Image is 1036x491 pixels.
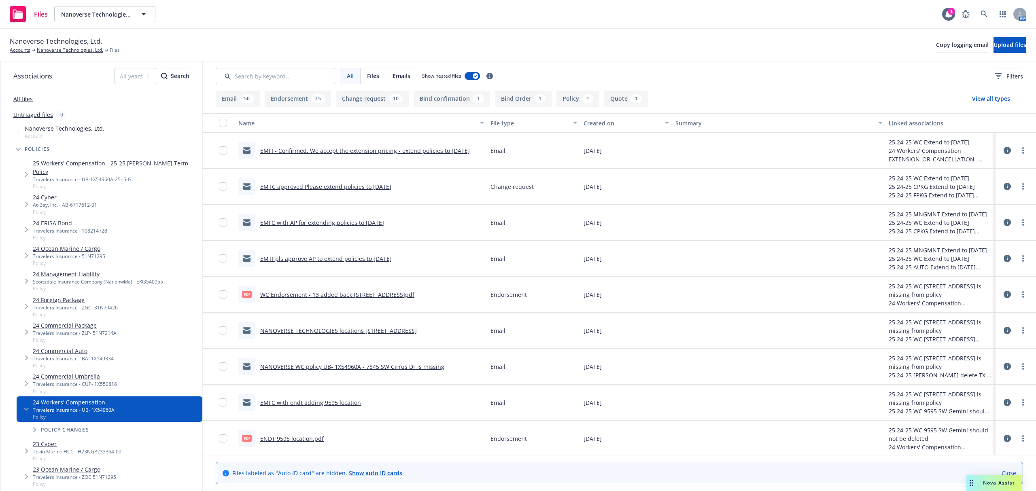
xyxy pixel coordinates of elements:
[33,227,107,234] div: Travelers Insurance - 108214728
[936,41,989,49] span: Copy logging email
[33,260,105,267] span: Policy
[889,119,992,127] div: Linked associations
[1018,254,1028,263] a: more
[54,6,155,22] button: Nanoverse Technologies, Ltd.
[1002,469,1016,477] a: Close
[219,146,227,154] input: Toggle Row Selected
[957,6,974,22] a: Report a Bug
[889,407,992,415] div: 25 24-25 WC 9595 SW Gemini should not be deleted
[161,73,168,79] svg: Search
[61,10,131,19] span: Nanoverse Technologies, Ltd.
[347,72,354,80] span: All
[235,113,487,133] button: Name
[889,174,992,182] div: 25 24-25 WC Extend to [DATE]
[10,47,30,54] a: Accounts
[995,72,1023,80] span: Filters
[33,381,117,387] div: Travelers Insurance - CUP- 1X550818
[393,72,410,80] span: Emails
[219,182,227,190] input: Toggle Row Selected
[582,94,593,103] div: 1
[995,6,1011,22] a: Switch app
[584,434,602,443] span: [DATE]
[584,326,602,335] span: [DATE]
[490,119,569,127] div: File type
[161,68,189,84] button: SearchSearch
[242,291,252,297] span: pdf
[490,146,505,155] span: Email
[473,94,484,103] div: 1
[33,480,116,487] span: Policy
[889,182,992,191] div: 25 24-25 CPKG Extend to [DATE]
[983,479,1015,486] span: Nova Assist
[889,371,992,379] div: 25 24-25 [PERSON_NAME] delete TX & OR RP -$3,743 - why was this issued?
[33,193,97,201] a: 24 Cyber
[490,218,505,227] span: Email
[584,119,660,127] div: Created on
[219,398,227,406] input: Toggle Row Selected
[389,94,403,103] div: 10
[889,138,992,146] div: 25 24-25 WC Extend to [DATE]
[33,209,97,216] span: Policy
[490,326,505,335] span: Email
[1018,434,1028,443] a: more
[889,354,992,371] div: 25 24-25 WC [STREET_ADDRESS] is missing from policy
[260,147,470,154] a: EMFI - Confirmed. We accept the extension pricing - extend policies to [DATE]
[260,363,444,370] a: NANOVERSE WC policy UB- 1X54960A - 7845 SW Cirrus Dr is missing
[889,335,992,343] div: 25 24-25 WC [STREET_ADDRESS]
[34,11,48,17] span: Files
[13,110,53,119] a: Untriaged files
[889,390,992,407] div: 25 24-25 WC [STREET_ADDRESS] is missing from policy
[495,91,552,107] button: Bind Order
[33,183,199,190] span: Policy
[994,41,1026,49] span: Upload files
[33,398,115,406] a: 24 Workers' Compensation
[490,398,505,407] span: Email
[25,124,104,133] span: Nanoverse Technologies, Ltd.
[889,443,992,451] div: 24 Workers' Compensation
[260,435,324,442] a: ENDT 9595 location.pdf
[889,146,992,155] div: 24 Workers' Compensation
[1018,146,1028,155] a: more
[367,72,379,80] span: Files
[414,91,490,107] button: Bind confirmation
[584,362,602,371] span: [DATE]
[490,362,505,371] span: Email
[33,337,117,343] span: Policy
[1018,398,1028,407] a: more
[959,91,1023,107] button: View all types
[422,72,461,79] span: Show nested files
[33,234,107,241] span: Policy
[584,146,602,155] span: [DATE]
[349,469,402,477] a: Show auto ID cards
[240,94,254,103] div: 50
[535,94,546,103] div: 1
[966,475,977,491] div: Drag to move
[41,428,89,432] span: Policy changes
[33,244,105,253] a: 24 Ocean Marine / Cargo
[889,227,992,235] div: 25 24-25 CPKG Extend to [DATE]
[260,183,391,190] a: EMTC approved Please extend policies to [DATE]
[33,406,115,413] div: Travelers Insurance - UB- 1X54960A
[260,327,417,334] a: NANOVERSE TECHNOLOGIES locations [STREET_ADDRESS]
[33,270,163,278] a: 24 Management Liability
[584,398,602,407] span: [DATE]
[161,68,189,84] div: Search
[260,255,392,262] a: EMTI pls approve AP to extend policies to [DATE]
[976,6,992,22] a: Search
[1018,362,1028,371] a: more
[33,278,163,285] div: Scottsdale Insurance Company (Nationwide) - EKI3540955
[490,290,527,299] span: Endorsement
[33,455,121,462] span: Policy
[490,434,527,443] span: Endorsement
[33,474,116,480] div: Travelers Insurance - ZOC 51N71295
[556,91,599,107] button: Policy
[675,119,873,127] div: Summary
[490,182,534,191] span: Change request
[889,218,992,227] div: 25 24-25 WC Extend to [DATE]
[889,155,992,163] div: EXTENSION_OR_CANCELLATION - CHANGE - [DATE]
[885,113,996,133] button: Linked associations
[672,113,885,133] button: Summary
[25,133,104,140] span: Account
[1018,290,1028,299] a: more
[311,94,325,103] div: 15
